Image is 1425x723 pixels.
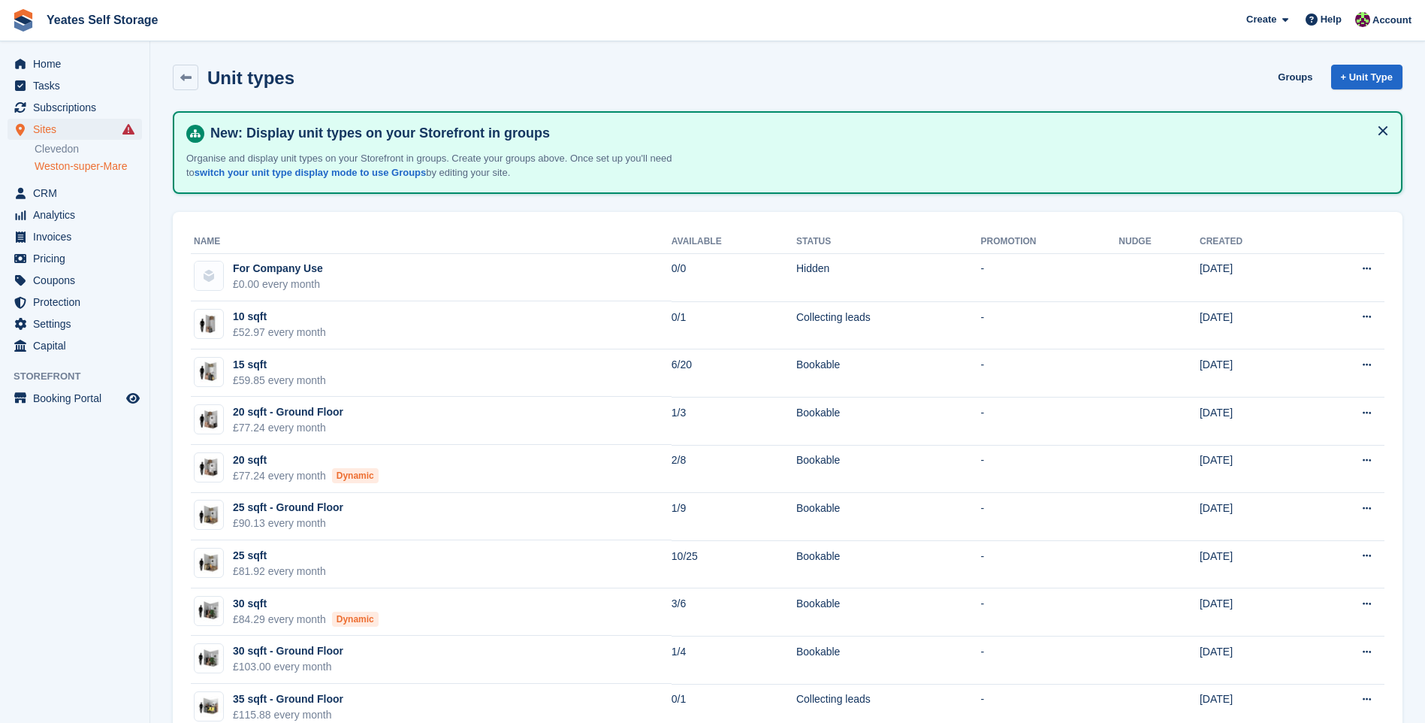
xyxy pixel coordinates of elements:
[33,335,123,356] span: Capital
[195,504,223,526] img: 25-sqft-unit.jpg
[672,349,796,398] td: 6/20
[195,361,223,383] img: 15-sqft-unit.jpg
[33,204,123,225] span: Analytics
[8,204,142,225] a: menu
[1200,230,1306,254] th: Created
[672,636,796,684] td: 1/4
[233,516,343,531] div: £90.13 every month
[796,349,981,398] td: Bookable
[796,445,981,493] td: Bookable
[12,9,35,32] img: stora-icon-8386f47178a22dfd0bd8f6a31ec36ba5ce8667c1dd55bd0f319d3a0aa187defe.svg
[233,468,379,484] div: £77.24 every month
[8,270,142,291] a: menu
[1200,445,1306,493] td: [DATE]
[1200,349,1306,398] td: [DATE]
[796,588,981,637] td: Bookable
[14,369,149,384] span: Storefront
[233,500,343,516] div: 25 sqft - Ground Floor
[195,457,223,479] img: 20-sqft-unit.jpg
[1200,588,1306,637] td: [DATE]
[233,691,343,707] div: 35 sqft - Ground Floor
[1200,540,1306,588] td: [DATE]
[233,548,326,564] div: 25 sqft
[796,230,981,254] th: Status
[233,261,323,277] div: For Company Use
[981,636,1119,684] td: -
[195,696,223,718] img: 35-sqft-unit.jpg
[33,53,123,74] span: Home
[981,588,1119,637] td: -
[233,612,379,628] div: £84.29 every month
[1200,636,1306,684] td: [DATE]
[191,230,672,254] th: Name
[33,75,123,96] span: Tasks
[796,493,981,541] td: Bookable
[233,643,343,659] div: 30 sqft - Ground Floor
[332,612,379,627] div: Dynamic
[33,388,123,409] span: Booking Portal
[35,142,142,156] a: Clevedon
[796,636,981,684] td: Bookable
[8,388,142,409] a: menu
[195,167,426,178] a: switch your unit type display mode to use Groups
[195,409,223,431] img: 20-sqft-unit.jpg
[8,292,142,313] a: menu
[233,564,326,579] div: £81.92 every month
[1321,12,1342,27] span: Help
[8,75,142,96] a: menu
[981,397,1119,445] td: -
[204,125,1389,142] h4: New: Display unit types on your Storefront in groups
[195,262,223,290] img: blank-unit-type-icon-ffbac7b88ba66c5e286b0e438baccc4b9c83835d4c34f86887a83fc20ec27e7b.svg
[672,445,796,493] td: 2/8
[186,151,712,180] p: Organise and display unit types on your Storefront in groups. Create your groups above. Once set ...
[195,648,223,670] img: 30-sqft-unit.jpg
[981,301,1119,349] td: -
[1246,12,1276,27] span: Create
[1200,253,1306,301] td: [DATE]
[1200,493,1306,541] td: [DATE]
[332,468,379,483] div: Dynamic
[233,452,379,468] div: 20 sqft
[796,397,981,445] td: Bookable
[233,277,323,292] div: £0.00 every month
[672,493,796,541] td: 1/9
[233,420,343,436] div: £77.24 every month
[1119,230,1200,254] th: Nudge
[8,97,142,118] a: menu
[124,389,142,407] a: Preview store
[233,596,379,612] div: 30 sqft
[233,309,326,325] div: 10 sqft
[672,588,796,637] td: 3/6
[8,335,142,356] a: menu
[1200,301,1306,349] td: [DATE]
[195,600,223,622] img: 30-sqft-unit.jpg
[33,226,123,247] span: Invoices
[33,270,123,291] span: Coupons
[233,373,326,389] div: £59.85 every month
[233,404,343,420] div: 20 sqft - Ground Floor
[33,97,123,118] span: Subscriptions
[1272,65,1318,89] a: Groups
[8,226,142,247] a: menu
[796,540,981,588] td: Bookable
[8,53,142,74] a: menu
[981,349,1119,398] td: -
[1355,12,1370,27] img: Adam
[33,248,123,269] span: Pricing
[796,301,981,349] td: Collecting leads
[195,552,223,574] img: 25-sqft-unit.jpg
[981,230,1119,254] th: Promotion
[8,313,142,334] a: menu
[672,253,796,301] td: 0/0
[233,325,326,340] div: £52.97 every month
[672,230,796,254] th: Available
[195,313,223,335] img: 10-sqft-unit.jpg
[233,357,326,373] div: 15 sqft
[981,253,1119,301] td: -
[33,183,123,204] span: CRM
[8,183,142,204] a: menu
[35,159,142,174] a: Weston-super-Mare
[672,301,796,349] td: 0/1
[233,659,343,675] div: £103.00 every month
[981,540,1119,588] td: -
